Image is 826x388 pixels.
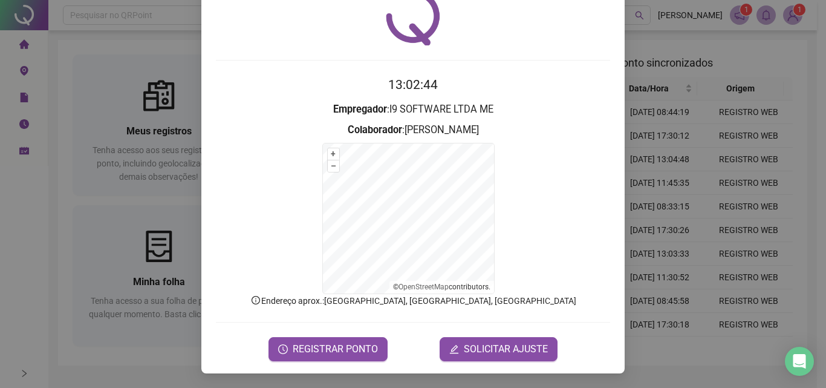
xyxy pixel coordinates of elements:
div: Open Intercom Messenger [785,347,814,376]
strong: Empregador [333,104,387,115]
button: – [328,160,339,172]
time: 13:02:44 [388,77,438,92]
p: Endereço aprox. : [GEOGRAPHIC_DATA], [GEOGRAPHIC_DATA], [GEOGRAPHIC_DATA] [216,294,610,307]
button: REGISTRAR PONTO [268,337,388,361]
span: info-circle [250,295,261,306]
span: edit [449,344,459,354]
span: SOLICITAR AJUSTE [464,342,548,357]
button: editSOLICITAR AJUSTE [440,337,558,361]
h3: : I9 SOFTWARE LTDA ME [216,102,610,117]
a: OpenStreetMap [398,283,449,291]
strong: Colaborador [348,124,402,136]
span: clock-circle [278,344,288,354]
span: REGISTRAR PONTO [293,342,378,357]
button: + [328,148,339,160]
li: © contributors. [393,283,490,291]
h3: : [PERSON_NAME] [216,122,610,138]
